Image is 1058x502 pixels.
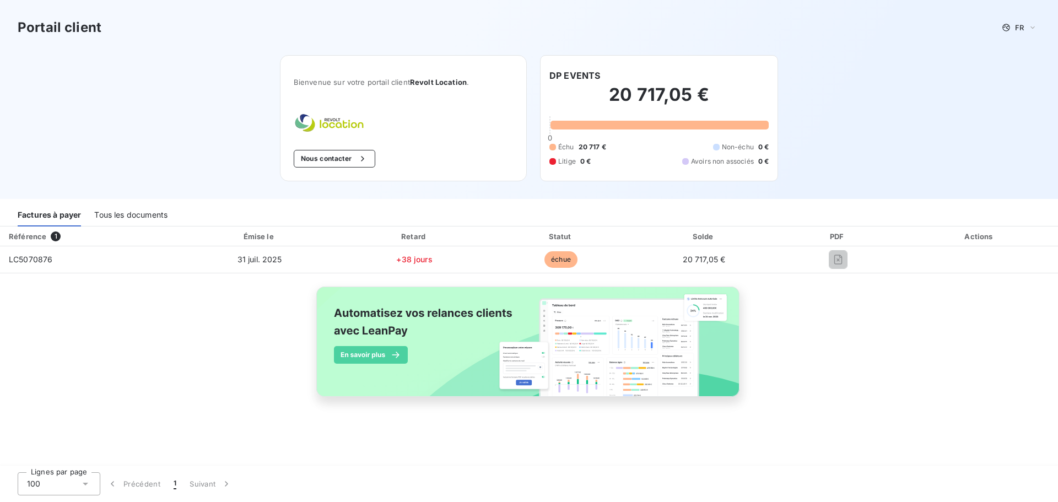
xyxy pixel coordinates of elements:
[183,472,239,495] button: Suivant
[167,472,183,495] button: 1
[558,142,574,152] span: Échu
[683,255,726,264] span: 20 717,05 €
[549,69,600,82] h6: DP EVENTS
[306,280,752,415] img: banner
[294,78,513,87] span: Bienvenue sur votre portail client .
[635,231,772,242] div: Solde
[549,84,769,117] h2: 20 717,05 €
[181,231,338,242] div: Émise le
[904,231,1056,242] div: Actions
[94,203,168,226] div: Tous les documents
[100,472,167,495] button: Précédent
[343,231,487,242] div: Retard
[174,478,176,489] span: 1
[691,156,754,166] span: Avoirs non associés
[27,478,40,489] span: 100
[294,113,364,132] img: Company logo
[548,133,552,142] span: 0
[18,18,101,37] h3: Portail client
[544,251,577,268] span: échue
[1015,23,1024,32] span: FR
[580,156,591,166] span: 0 €
[396,255,432,264] span: +38 jours
[722,142,754,152] span: Non-échu
[9,232,46,241] div: Référence
[777,231,899,242] div: PDF
[491,231,631,242] div: Statut
[51,231,61,241] span: 1
[237,255,282,264] span: 31 juil. 2025
[758,142,769,152] span: 0 €
[758,156,769,166] span: 0 €
[558,156,576,166] span: Litige
[18,203,81,226] div: Factures à payer
[579,142,606,152] span: 20 717 €
[294,150,375,168] button: Nous contacter
[410,78,467,87] span: Revolt Location
[9,255,52,264] span: LC5070876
